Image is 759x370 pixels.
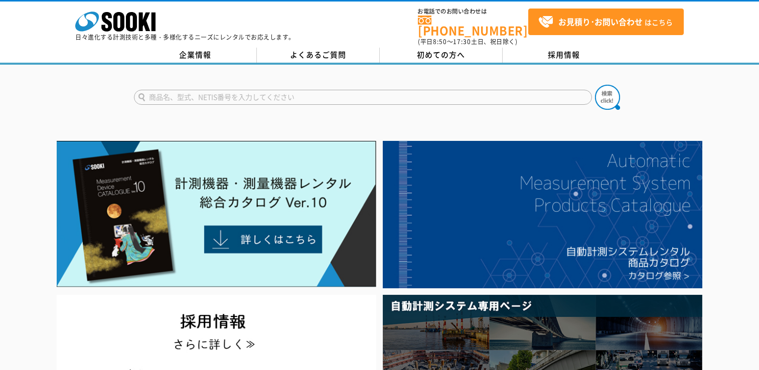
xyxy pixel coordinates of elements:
[538,15,673,30] span: はこちら
[503,48,626,63] a: 採用情報
[453,37,471,46] span: 17:30
[257,48,380,63] a: よくあるご質問
[383,141,702,288] img: 自動計測システムカタログ
[595,85,620,110] img: btn_search.png
[75,34,295,40] p: 日々進化する計測技術と多種・多様化するニーズにレンタルでお応えします。
[134,90,592,105] input: 商品名、型式、NETIS番号を入力してください
[418,9,528,15] span: お電話でのお問い合わせは
[418,37,517,46] span: (平日 ～ 土日、祝日除く)
[433,37,447,46] span: 8:50
[418,16,528,36] a: [PHONE_NUMBER]
[380,48,503,63] a: 初めての方へ
[558,16,643,28] strong: お見積り･お問い合わせ
[134,48,257,63] a: 企業情報
[57,141,376,287] img: Catalog Ver10
[528,9,684,35] a: お見積り･お問い合わせはこちら
[417,49,465,60] span: 初めての方へ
